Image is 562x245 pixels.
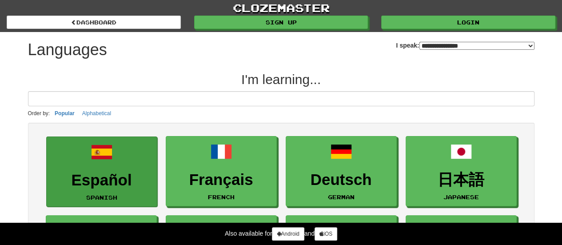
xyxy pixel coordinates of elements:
a: FrançaisFrench [166,136,277,207]
h3: Deutsch [291,171,392,189]
h2: I'm learning... [28,72,534,87]
h1: Languages [28,41,107,59]
small: French [208,194,235,200]
small: Japanese [443,194,479,200]
a: Login [381,16,555,29]
small: Order by: [28,110,50,116]
select: I speak: [419,42,534,50]
a: 日本語Japanese [406,136,517,207]
h3: Español [51,172,152,189]
a: dashboard [7,16,181,29]
label: I speak: [396,41,534,50]
h3: 日本語 [411,171,512,189]
a: iOS [315,227,337,241]
a: DeutschGerman [286,136,397,207]
small: German [328,194,355,200]
small: Spanish [86,194,117,201]
a: Sign up [194,16,368,29]
a: EspañolSpanish [46,137,157,207]
button: Popular [52,108,77,118]
h3: Français [171,171,272,189]
button: Alphabetical [80,108,114,118]
a: Android [272,227,304,241]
